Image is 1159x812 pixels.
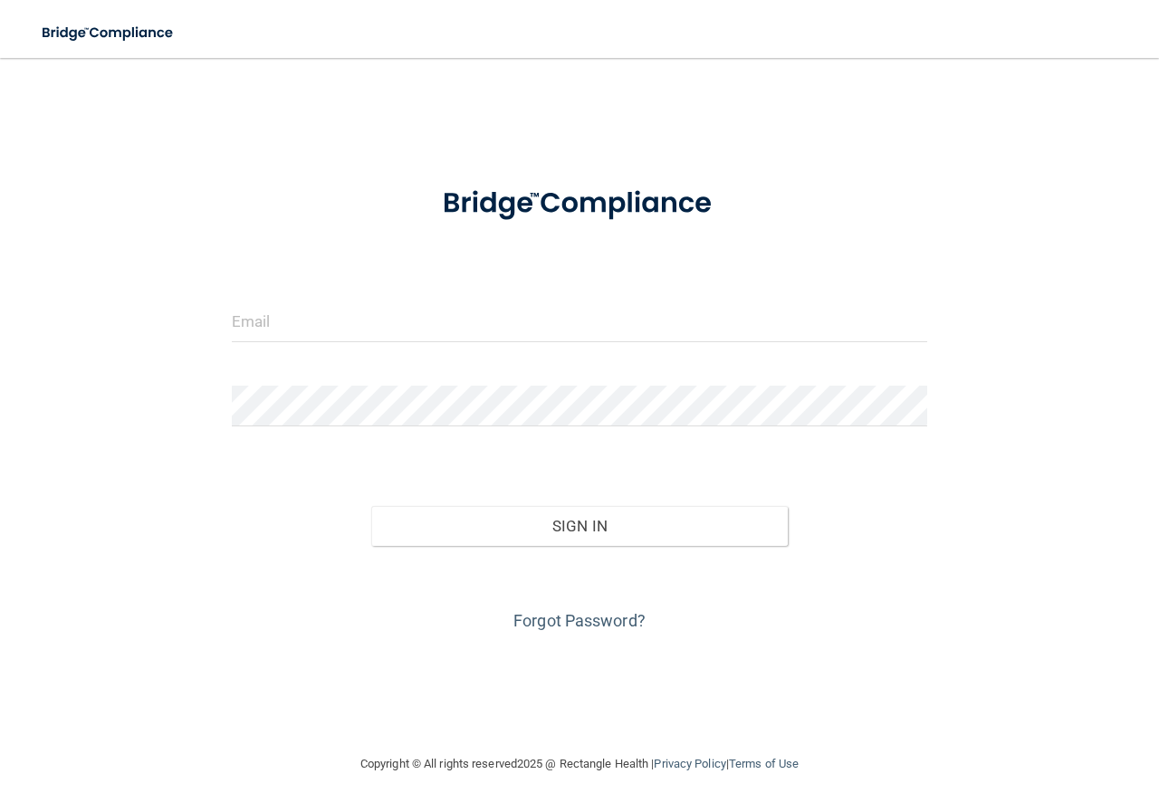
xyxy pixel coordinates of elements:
[729,757,799,770] a: Terms of Use
[654,757,725,770] a: Privacy Policy
[249,735,910,793] div: Copyright © All rights reserved 2025 @ Rectangle Health | |
[27,14,190,52] img: bridge_compliance_login_screen.278c3ca4.svg
[371,506,789,546] button: Sign In
[513,611,646,630] a: Forgot Password?
[413,167,747,241] img: bridge_compliance_login_screen.278c3ca4.svg
[232,301,927,342] input: Email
